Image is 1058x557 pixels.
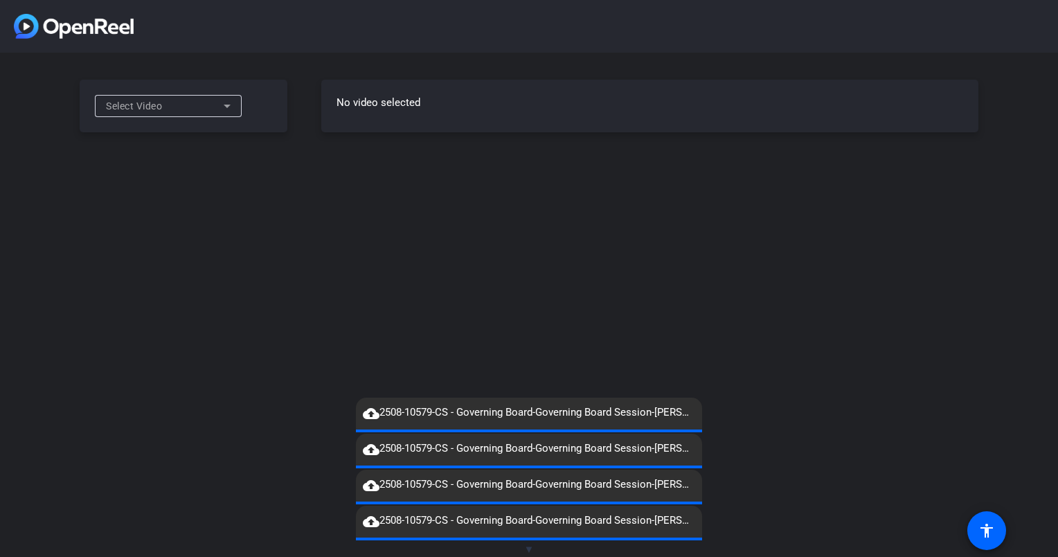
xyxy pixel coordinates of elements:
[14,14,134,39] img: Logo
[363,405,379,422] mat-icon: cloud_upload
[363,441,379,458] mat-icon: cloud_upload
[106,100,162,112] span: Select Video
[337,95,963,111] h3: No video selected
[356,441,702,457] span: 2508-10579-CS - Governing Board-Governing Board Session-[PERSON_NAME]-2025-08-15-10-34-20-967-1.webm
[356,477,702,493] span: 2508-10579-CS - Governing Board-Governing Board Session-[PERSON_NAME]-2025-08-15-10-39-15-698-1.webm
[978,522,995,539] mat-icon: accessibility
[356,513,702,529] span: 2508-10579-CS - Governing Board-Governing Board Session-[PERSON_NAME]-2025-08-15-10-36-28-537-1.webm
[363,513,379,530] mat-icon: cloud_upload
[356,405,702,421] span: 2508-10579-CS - Governing Board-Governing Board Session-[PERSON_NAME]-2025-08-15-10-41-57-808-1.webm
[524,543,535,556] span: ▼
[363,477,379,494] mat-icon: cloud_upload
